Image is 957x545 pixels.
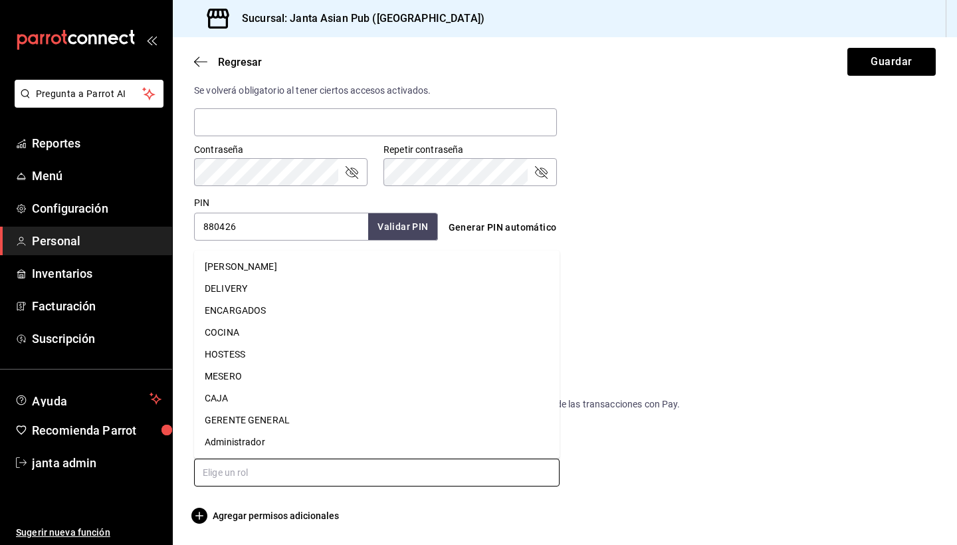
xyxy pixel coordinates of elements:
span: Menú [32,167,161,185]
button: Agregar permisos adicionales [194,508,339,524]
li: Administrador [194,431,560,453]
span: Regresar [218,56,262,68]
h3: Sucursal: Janta Asian Pub ([GEOGRAPHIC_DATA]) [231,11,484,27]
button: Regresar [194,56,262,68]
button: Generar PIN automático [443,215,562,240]
span: Personal [32,232,161,250]
span: Inventarios [32,265,161,282]
div: Roles [194,430,936,448]
li: MESERO [194,366,560,387]
button: passwordField [533,164,549,180]
button: open_drawer_menu [146,35,157,45]
label: PIN [194,198,209,207]
li: COCINA [194,322,560,344]
li: ENCARGADOS [194,300,560,322]
span: Ayuda [32,391,144,407]
button: Validar PIN [368,213,437,241]
span: Reportes [32,134,161,152]
div: Selecciona que notificaciones quieres que reciba este usuario. [194,275,936,289]
span: Recomienda Parrot [32,421,161,439]
li: [PERSON_NAME] [194,256,560,278]
span: Pregunta a Parrot AI [36,87,143,101]
input: Elige un rol [194,459,560,487]
span: janta admin [32,454,161,472]
li: HOSTESS [194,344,560,366]
div: Se volverá obligatorio al tener ciertos accesos activados. [194,84,557,98]
a: Pregunta a Parrot AI [9,96,163,110]
li: GERENTE GENERAL [194,409,560,431]
button: passwordField [344,164,360,180]
span: Facturación [32,297,161,315]
div: Notificaciones [194,257,936,272]
span: Suscripción [32,330,161,348]
span: Configuración [32,199,161,217]
button: Guardar [847,48,936,76]
label: Contraseña [194,145,368,154]
button: Pregunta a Parrot AI [15,80,163,108]
input: 3 a 6 dígitos [194,213,368,241]
label: Repetir contraseña [383,145,557,154]
li: CAJA [194,387,560,409]
li: DELIVERY [194,278,560,300]
span: Sugerir nueva función [16,526,161,540]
